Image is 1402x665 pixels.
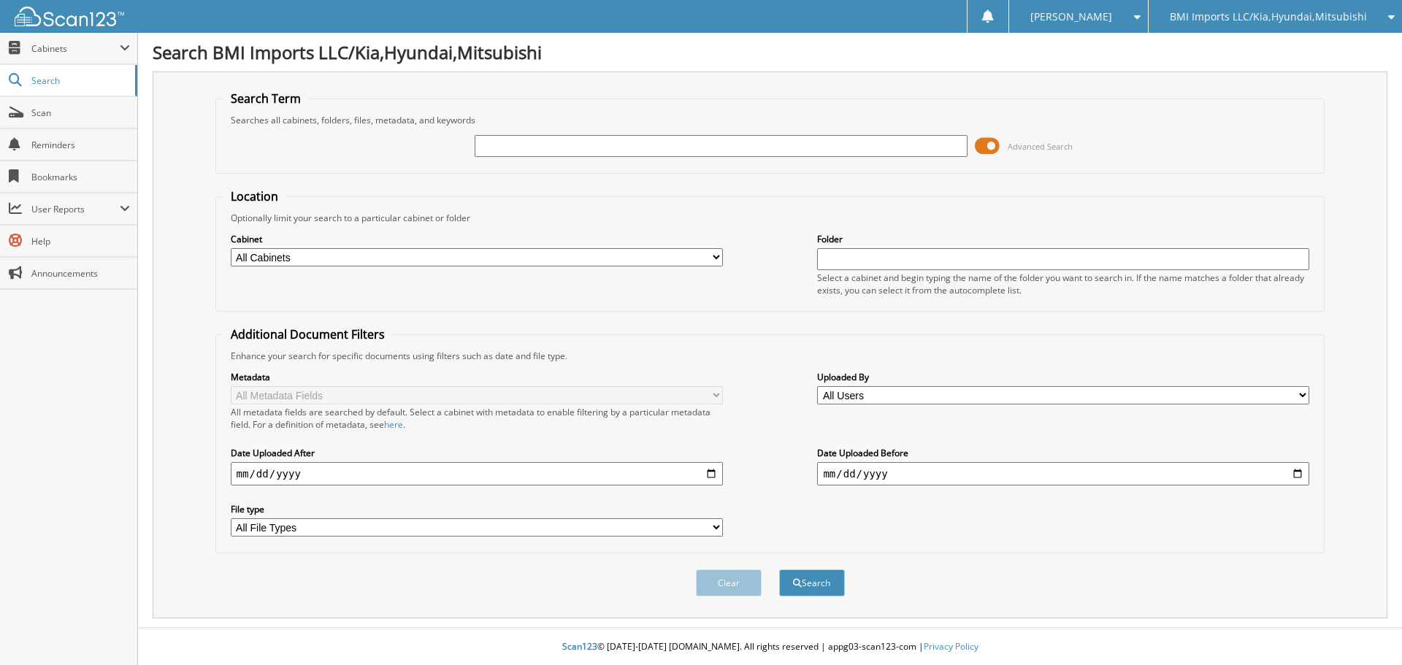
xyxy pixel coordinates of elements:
input: start [231,462,723,485]
span: Bookmarks [31,171,130,183]
legend: Location [223,188,286,204]
span: Reminders [31,139,130,151]
legend: Search Term [223,91,308,107]
span: Scan123 [562,640,597,653]
a: here [384,418,403,431]
button: Clear [696,569,762,596]
span: Announcements [31,267,130,280]
div: Searches all cabinets, folders, files, metadata, and keywords [223,114,1317,126]
div: Enhance your search for specific documents using filters such as date and file type. [223,350,1317,362]
img: scan123-logo-white.svg [15,7,124,26]
span: Cabinets [31,42,120,55]
span: Help [31,235,130,247]
span: Search [31,74,128,87]
label: Uploaded By [817,371,1309,383]
h1: Search BMI Imports LLC/Kia,Hyundai,Mitsubishi [153,40,1387,64]
div: Select a cabinet and begin typing the name of the folder you want to search in. If the name match... [817,272,1309,296]
div: © [DATE]-[DATE] [DOMAIN_NAME]. All rights reserved | appg03-scan123-com | [138,629,1402,665]
span: User Reports [31,203,120,215]
iframe: Chat Widget [1329,595,1402,665]
div: All metadata fields are searched by default. Select a cabinet with metadata to enable filtering b... [231,406,723,431]
button: Search [779,569,845,596]
label: Date Uploaded Before [817,447,1309,459]
div: Optionally limit your search to a particular cabinet or folder [223,212,1317,224]
legend: Additional Document Filters [223,326,392,342]
span: Advanced Search [1008,141,1073,152]
label: Date Uploaded After [231,447,723,459]
span: Scan [31,107,130,119]
input: end [817,462,1309,485]
span: [PERSON_NAME] [1030,12,1112,21]
label: Folder [817,233,1309,245]
a: Privacy Policy [924,640,978,653]
label: File type [231,503,723,515]
label: Cabinet [231,233,723,245]
label: Metadata [231,371,723,383]
span: BMI Imports LLC/Kia,Hyundai,Mitsubishi [1170,12,1367,21]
